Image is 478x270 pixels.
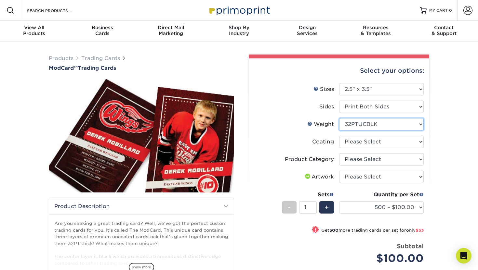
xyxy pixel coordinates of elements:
small: Get more trading cards per set for [321,228,424,234]
span: Resources [341,25,410,31]
div: Sizes [313,85,334,93]
span: Shop By [205,25,273,31]
h2: Product Description [49,198,234,215]
span: ModCard™ [49,65,78,71]
div: Product Category [285,155,334,163]
img: Primoprint [206,3,272,17]
div: Weight [307,120,334,128]
strong: Subtotal [397,242,424,250]
div: Quantity per Set [339,191,424,199]
h1: Trading Cards [49,65,234,71]
span: - [288,202,291,212]
div: Sets [282,191,334,199]
a: Trading Cards [81,55,120,61]
div: Services [273,25,341,36]
div: Sides [319,103,334,111]
strong: 500 [329,228,339,233]
a: Direct MailMarketing [137,21,205,42]
span: + [325,202,329,212]
div: & Support [410,25,478,36]
span: Design [273,25,341,31]
span: Contact [410,25,478,31]
div: Select your options: [254,58,424,83]
a: Resources& Templates [341,21,410,42]
a: Products [49,55,73,61]
img: ModCard™ 01 [49,72,234,200]
div: Marketing [137,25,205,36]
span: 0 [449,8,452,13]
div: Open Intercom Messenger [456,248,471,264]
a: ModCard™Trading Cards [49,65,234,71]
span: ! [315,227,316,233]
span: Direct Mail [137,25,205,31]
a: Shop ByIndustry [205,21,273,42]
div: Artwork [304,173,334,181]
a: Contact& Support [410,21,478,42]
span: Business [68,25,137,31]
span: $53 [416,228,424,233]
div: $100.00 [344,251,424,266]
span: only [406,228,424,233]
div: Coating [312,138,334,146]
div: Cards [68,25,137,36]
input: SEARCH PRODUCTS..... [26,6,90,14]
a: BusinessCards [68,21,137,42]
span: MY CART [429,8,448,13]
div: Industry [205,25,273,36]
div: & Templates [341,25,410,36]
a: DesignServices [273,21,341,42]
